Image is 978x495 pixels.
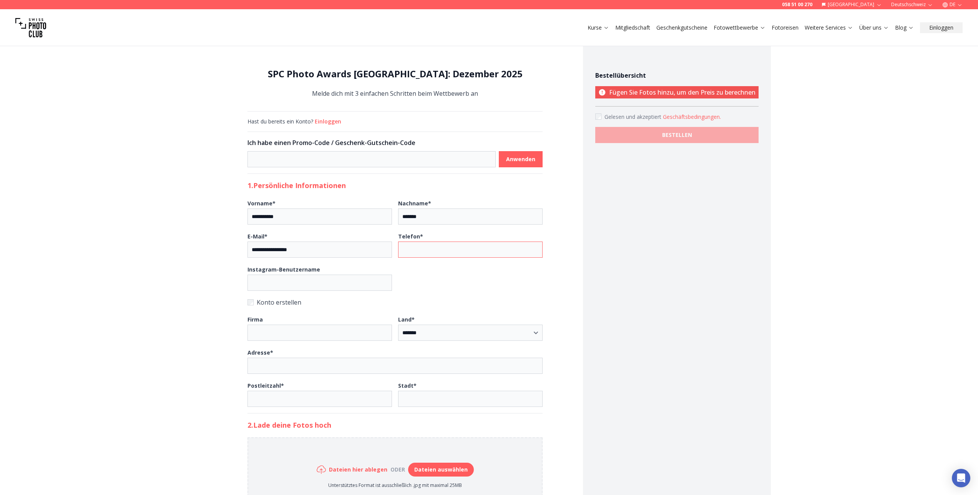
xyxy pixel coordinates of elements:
[247,316,263,323] b: Firma
[769,22,802,33] button: Fotoreisen
[247,275,392,291] input: Instagram-Benutzername
[247,299,254,305] input: Konto erstellen
[615,24,650,32] a: Mitgliedschaft
[612,22,653,33] button: Mitgliedschaft
[247,420,543,430] h2: 2. Lade deine Fotos hoch
[317,482,474,488] p: Unterstütztes Format ist ausschließlich .jpg mit maximal 25MB
[499,151,543,167] button: Anwenden
[802,22,856,33] button: Weitere Services
[408,463,474,477] button: Dateien auswählen
[895,24,914,32] a: Blog
[952,469,970,487] div: Open Intercom Messenger
[247,391,392,407] input: Postleitzahl*
[398,200,431,207] b: Nachname *
[892,22,917,33] button: Blog
[398,242,543,258] input: Telefon*
[247,349,273,356] b: Adresse *
[247,297,543,308] label: Konto erstellen
[653,22,711,33] button: Geschenkgutscheine
[595,113,601,120] input: Accept terms
[656,24,707,32] a: Geschenkgutscheine
[398,391,543,407] input: Stadt*
[247,208,392,225] input: Vorname*
[247,242,392,258] input: E-Mail*
[595,71,759,80] h4: Bestellübersicht
[247,118,543,125] div: Hast du bereits ein Konto?
[595,86,759,98] p: Fügen Sie Fotos hinzu, um den Preis zu berechnen
[247,138,543,147] h3: Ich habe einen Promo-Code / Geschenk-Gutschein-Code
[329,466,387,473] h6: Dateien hier ablegen
[856,22,892,33] button: Über uns
[663,113,721,121] button: Accept termsGelesen und akzeptiert
[247,233,267,240] b: E-Mail *
[920,22,963,33] button: Einloggen
[714,24,765,32] a: Fotowettbewerbe
[247,382,284,389] b: Postleitzahl *
[398,382,417,389] b: Stadt *
[247,358,543,374] input: Adresse*
[398,233,423,240] b: Telefon *
[604,113,663,120] span: Gelesen und akzeptiert
[595,127,759,143] button: BESTELLEN
[398,316,415,323] b: Land *
[782,2,812,8] a: 058 51 00 270
[398,325,543,341] select: Land*
[398,208,543,225] input: Nachname*
[315,118,341,125] button: Einloggen
[387,466,408,473] div: oder
[662,131,692,139] b: BESTELLEN
[584,22,612,33] button: Kurse
[15,12,46,43] img: Swiss photo club
[247,325,392,341] input: Firma
[588,24,609,32] a: Kurse
[805,24,853,32] a: Weitere Services
[247,180,543,191] h2: 1. Persönliche Informationen
[772,24,799,32] a: Fotoreisen
[506,155,535,163] b: Anwenden
[859,24,889,32] a: Über uns
[247,200,276,207] b: Vorname *
[247,68,543,80] h1: SPC Photo Awards [GEOGRAPHIC_DATA]: Dezember 2025
[247,68,543,99] div: Melde dich mit 3 einfachen Schritten beim Wettbewerb an
[711,22,769,33] button: Fotowettbewerbe
[247,266,320,273] b: Instagram-Benutzername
